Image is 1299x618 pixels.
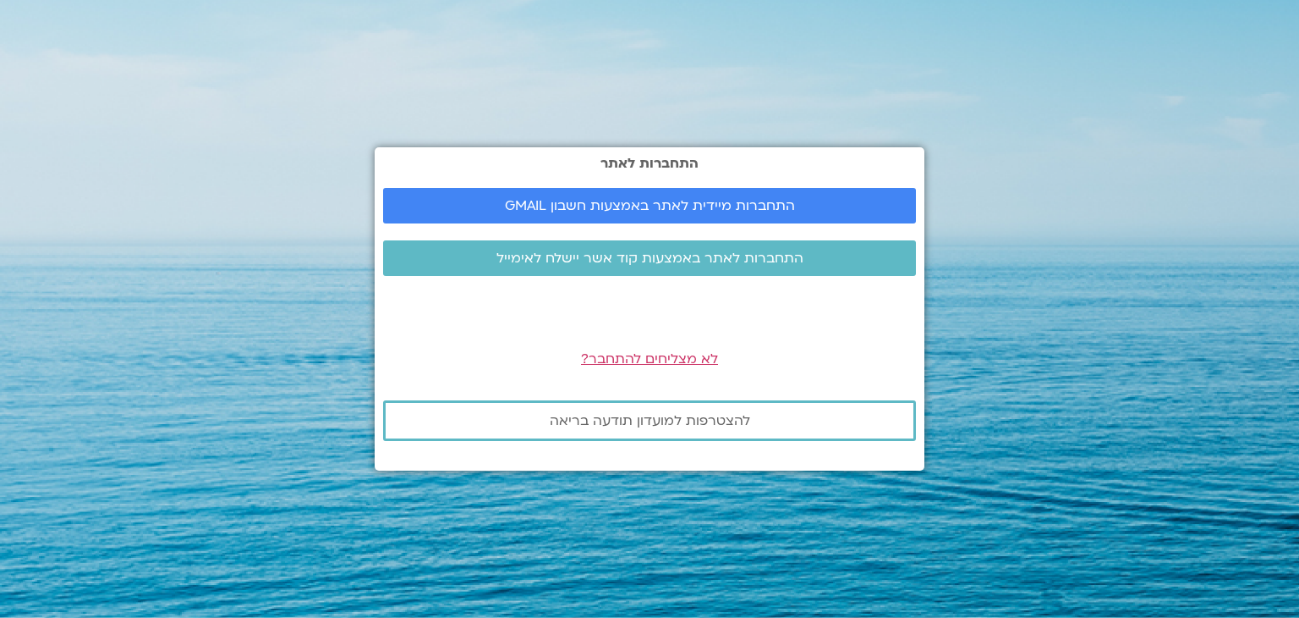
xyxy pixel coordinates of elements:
[505,198,795,213] span: התחברות מיידית לאתר באמצעות חשבון GMAIL
[383,400,916,441] a: להצטרפות למועדון תודעה בריאה
[383,156,916,171] h2: התחברות לאתר
[383,240,916,276] a: התחברות לאתר באמצעות קוד אשר יישלח לאימייל
[550,413,750,428] span: להצטרפות למועדון תודעה בריאה
[383,188,916,223] a: התחברות מיידית לאתר באמצעות חשבון GMAIL
[581,350,718,368] a: לא מצליחים להתחבר?
[496,251,803,266] span: התחברות לאתר באמצעות קוד אשר יישלח לאימייל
